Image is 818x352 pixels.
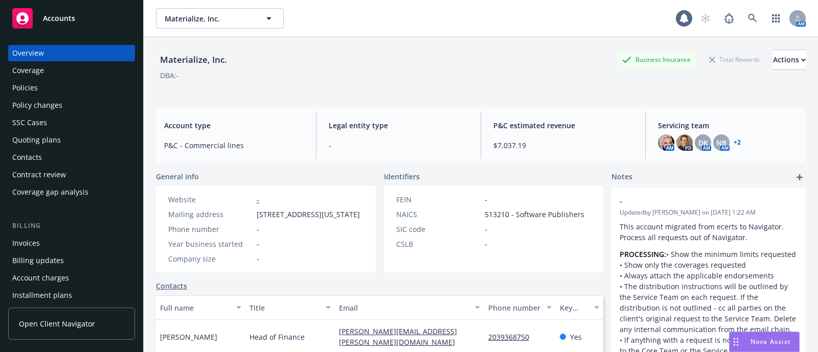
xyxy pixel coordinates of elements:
span: - [485,224,487,234]
span: [STREET_ADDRESS][US_STATE] [257,209,360,220]
div: Company size [168,253,253,264]
a: 2039368750 [488,332,537,342]
div: Invoices [12,235,40,251]
div: Coverage gap analysis [12,184,88,200]
span: DK [698,137,708,148]
a: Invoices [8,235,135,251]
div: Phone number [488,302,540,313]
div: Total Rewards [704,53,765,66]
div: Website [168,194,253,205]
span: - [485,239,487,249]
span: General info [156,171,199,182]
div: Full name [160,302,230,313]
a: Installment plans [8,287,135,303]
div: Billing [8,221,135,231]
div: SSC Cases [12,114,47,131]
div: Contacts [12,149,42,166]
div: Installment plans [12,287,72,303]
div: Quoting plans [12,132,61,148]
div: Year business started [168,239,253,249]
img: photo [676,134,693,151]
p: This account migrated from ecerts to Navigator. Process all requests out of Navigator. [620,221,798,243]
a: Quoting plans [8,132,135,148]
span: - [620,196,771,206]
strong: PROCESSING: [620,249,666,259]
span: - [257,239,259,249]
a: Overview [8,45,135,61]
a: Contacts [156,280,187,291]
span: - [329,140,468,151]
button: Email [335,295,484,320]
a: Billing updates [8,252,135,269]
div: FEIN [396,194,481,205]
span: Nova Assist [751,337,791,346]
span: Identifiers [384,171,420,182]
a: Accounts [8,4,135,33]
a: Coverage [8,62,135,79]
div: Account charges [12,270,69,286]
span: Accounts [43,14,75,22]
div: CSLB [396,239,481,249]
div: Title [249,302,320,313]
span: Legal entity type [329,120,468,131]
button: Nova Assist [729,332,800,352]
button: Actions [773,50,806,70]
span: 513210 - Software Publishers [485,209,584,220]
span: NB [716,137,726,148]
div: Business Insurance [617,53,696,66]
span: - [257,253,259,264]
button: Title [245,295,335,320]
img: photo [658,134,674,151]
div: Drag to move [730,332,742,351]
a: - [257,195,259,204]
a: Switch app [766,8,786,29]
span: [PERSON_NAME] [160,332,217,342]
span: Account type [164,120,304,131]
button: Key contact [556,295,603,320]
span: P&C - Commercial lines [164,140,304,151]
a: SSC Cases [8,114,135,131]
a: Coverage gap analysis [8,184,135,200]
div: Key contact [560,302,588,313]
span: - [485,194,487,205]
a: Policy changes [8,97,135,113]
a: +2 [734,139,741,146]
span: Head of Finance [249,332,305,342]
div: Materialize, Inc. [156,53,231,66]
a: Search [742,8,763,29]
div: NAICS [396,209,481,220]
div: Policies [12,80,38,96]
div: Billing updates [12,252,64,269]
a: add [793,171,806,183]
span: Yes [570,332,582,342]
button: Materialize, Inc. [156,8,284,29]
button: Full name [156,295,245,320]
a: Contacts [8,149,135,166]
button: Phone number [484,295,556,320]
div: Overview [12,45,44,61]
div: Policy changes [12,97,62,113]
div: Mailing address [168,209,253,220]
span: Materialize, Inc. [165,13,253,24]
div: Coverage [12,62,44,79]
span: Notes [611,171,632,183]
a: Contract review [8,167,135,183]
span: Updated by [PERSON_NAME] on [DATE] 1:22 AM [620,208,798,217]
div: DBA: - [160,70,179,81]
a: Start snowing [695,8,716,29]
span: P&C estimated revenue [493,120,633,131]
div: Email [339,302,469,313]
span: Servicing team [658,120,798,131]
span: $7,037.19 [493,140,633,151]
a: Report a Bug [719,8,739,29]
div: Phone number [168,224,253,234]
a: [PERSON_NAME][EMAIL_ADDRESS][PERSON_NAME][DOMAIN_NAME] [339,326,463,347]
div: Contract review [12,167,66,183]
span: Open Client Navigator [19,318,95,329]
div: SIC code [396,224,481,234]
a: Account charges [8,270,135,286]
span: - [257,224,259,234]
a: Policies [8,80,135,96]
